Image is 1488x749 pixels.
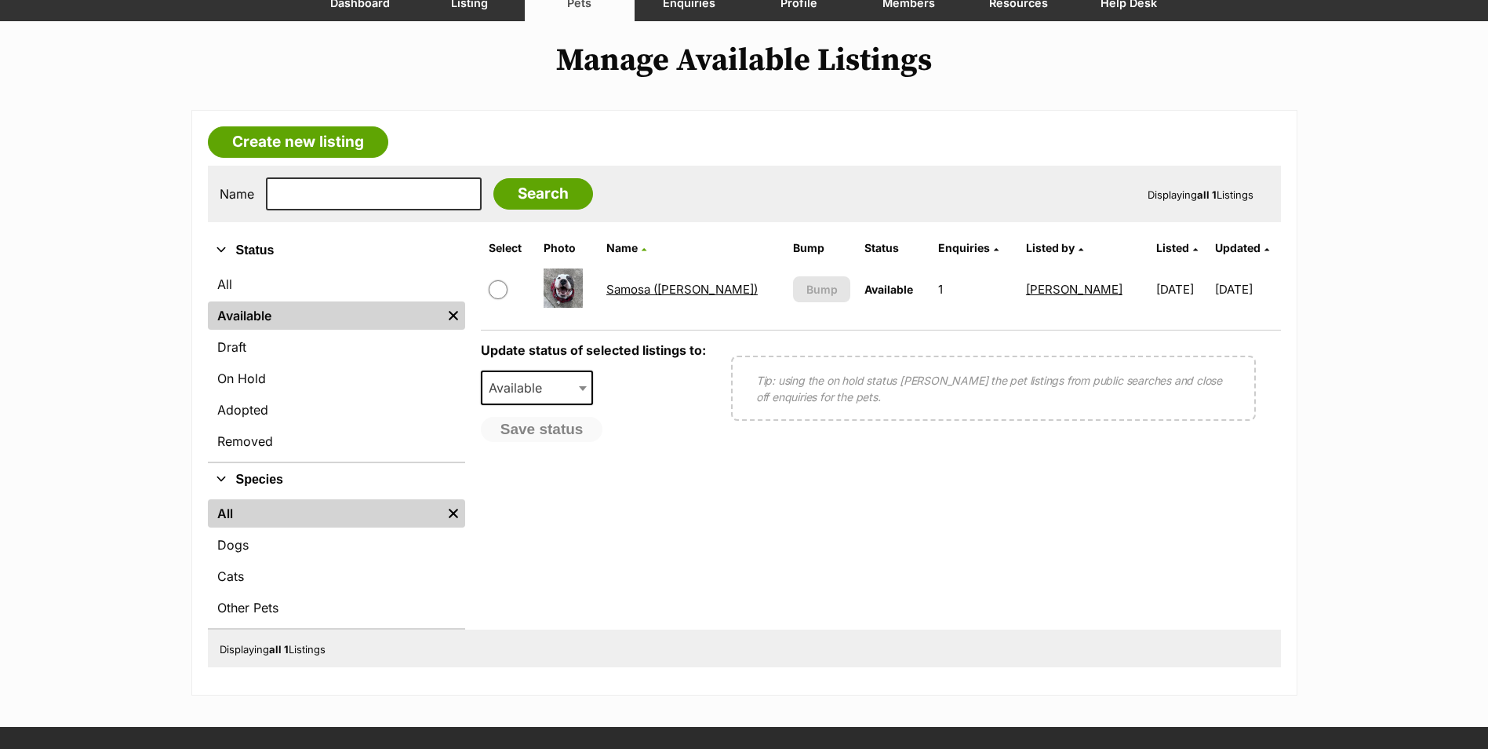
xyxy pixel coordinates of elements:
[442,499,465,528] a: Remove filter
[481,417,603,442] button: Save status
[208,562,465,590] a: Cats
[537,236,598,261] th: Photo
[220,187,254,201] label: Name
[482,236,536,261] th: Select
[1215,241,1269,254] a: Updated
[208,427,465,455] a: Removed
[481,342,706,358] label: Update status of selected listings to:
[493,178,593,210] input: Search
[208,469,465,490] button: Species
[1026,282,1122,297] a: [PERSON_NAME]
[606,241,646,254] a: Name
[208,594,465,622] a: Other Pets
[932,262,1018,316] td: 1
[208,531,465,559] a: Dogs
[208,396,465,424] a: Adopted
[208,240,465,261] button: Status
[481,371,594,405] span: Available
[208,267,465,462] div: Status
[269,643,289,656] strong: all 1
[1150,262,1213,316] td: [DATE]
[1026,241,1083,254] a: Listed by
[858,236,930,261] th: Status
[606,241,638,254] span: Name
[1215,262,1279,316] td: [DATE]
[208,126,388,158] a: Create new listing
[1148,188,1253,201] span: Displaying Listings
[787,236,857,261] th: Bump
[442,301,465,330] a: Remove filter
[806,281,838,298] span: Bump
[938,241,999,254] a: Enquiries
[1156,241,1189,254] span: Listed
[208,301,442,330] a: Available
[208,333,465,361] a: Draft
[208,270,465,298] a: All
[864,283,913,296] span: Available
[482,377,558,399] span: Available
[1215,241,1261,254] span: Updated
[938,241,990,254] span: translation missing: en.admin.listings.index.attributes.enquiries
[793,276,851,302] button: Bump
[1156,241,1198,254] a: Listed
[606,282,758,297] a: Samosa ([PERSON_NAME])
[208,499,442,528] a: All
[1026,241,1075,254] span: Listed by
[1197,188,1217,201] strong: all 1
[208,364,465,393] a: On Hold
[208,496,465,628] div: Species
[756,372,1231,405] p: Tip: using the on hold status [PERSON_NAME] the pet listings from public searches and close off e...
[220,643,326,656] span: Displaying Listings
